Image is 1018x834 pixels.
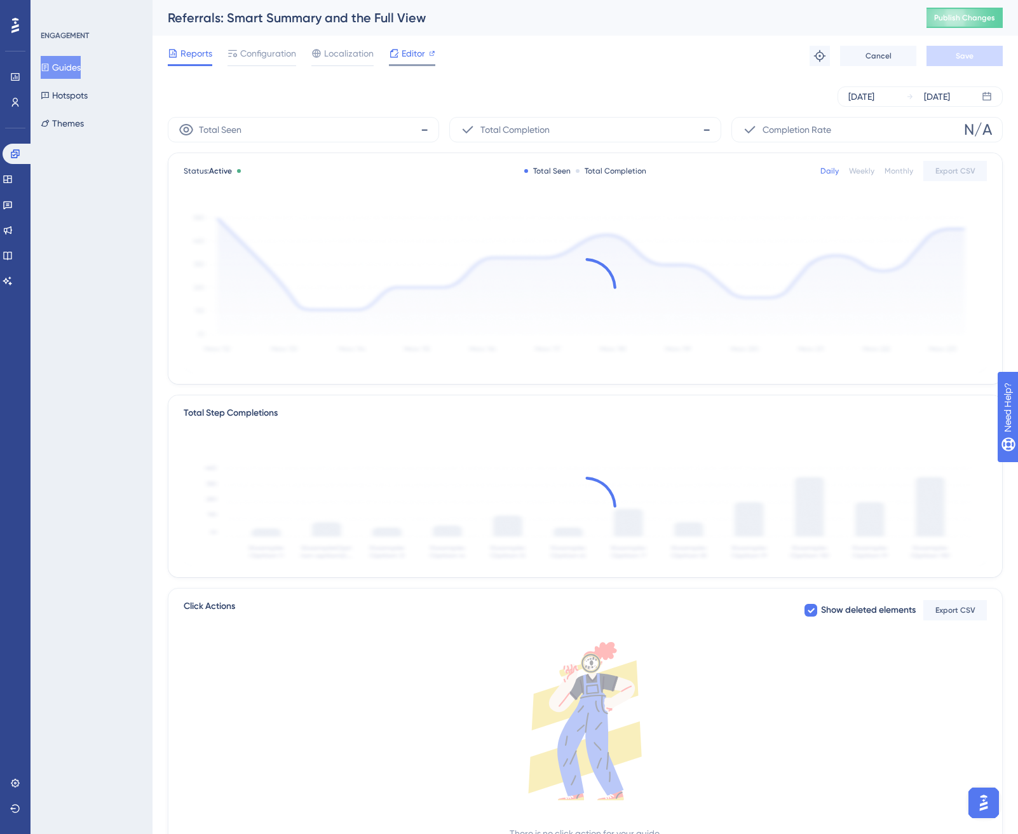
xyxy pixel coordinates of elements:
[30,3,79,18] span: Need Help?
[168,9,895,27] div: Referrals: Smart Summary and the Full View
[402,46,425,61] span: Editor
[964,120,992,140] span: N/A
[924,89,950,104] div: [DATE]
[923,161,987,181] button: Export CSV
[421,120,428,140] span: -
[934,13,995,23] span: Publish Changes
[209,167,232,175] span: Active
[965,784,1003,822] iframe: UserGuiding AI Assistant Launcher
[184,166,232,176] span: Status:
[41,112,84,135] button: Themes
[865,51,892,61] span: Cancel
[935,605,975,615] span: Export CSV
[524,166,571,176] div: Total Seen
[821,603,916,618] span: Show deleted elements
[840,46,916,66] button: Cancel
[41,56,81,79] button: Guides
[923,600,987,620] button: Export CSV
[935,166,975,176] span: Export CSV
[480,122,550,137] span: Total Completion
[763,122,831,137] span: Completion Rate
[703,120,710,140] span: -
[885,166,913,176] div: Monthly
[41,84,88,107] button: Hotspots
[849,166,874,176] div: Weekly
[926,46,1003,66] button: Save
[184,599,235,622] span: Click Actions
[184,406,278,421] div: Total Step Completions
[324,46,374,61] span: Localization
[848,89,874,104] div: [DATE]
[926,8,1003,28] button: Publish Changes
[576,166,646,176] div: Total Completion
[199,122,241,137] span: Total Seen
[240,46,296,61] span: Configuration
[956,51,974,61] span: Save
[41,31,89,41] div: ENGAGEMENT
[820,166,839,176] div: Daily
[180,46,212,61] span: Reports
